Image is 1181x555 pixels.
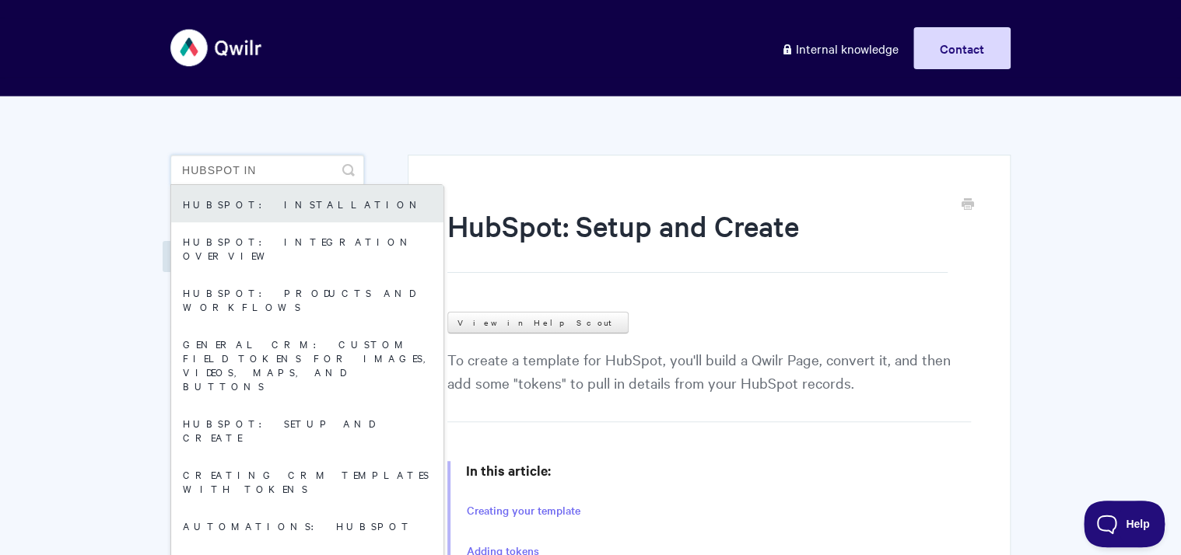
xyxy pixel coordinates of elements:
iframe: Toggle Customer Support [1084,501,1165,547]
a: Print this Article [962,197,974,214]
a: HubSpot: Setup and Create [171,404,443,456]
p: To create a template for HubSpot, you'll build a Qwilr Page, convert it, and then add some "token... [447,347,971,422]
a: Creating CRM Templates with Tokens [171,456,443,507]
a: HubSpot: Products and Workflows [171,274,443,325]
a: HubSpot: Installation [171,185,443,222]
a: Creating your template [467,502,580,519]
h1: HubSpot: Setup and Create [447,206,948,273]
input: Search [170,155,364,186]
a: CRM - HubSpot [163,241,274,272]
a: General CRM: Custom field tokens for images, videos, maps, and buttons [171,325,443,404]
img: Qwilr Help Center [170,19,263,77]
a: HubSpot: Integration Overview [171,222,443,274]
a: Internal knowledge [769,27,910,69]
a: View in Help Scout [447,312,629,333]
a: Automations: HubSpot [171,507,443,544]
a: Contact [913,27,1011,69]
strong: In this article: [466,461,551,480]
